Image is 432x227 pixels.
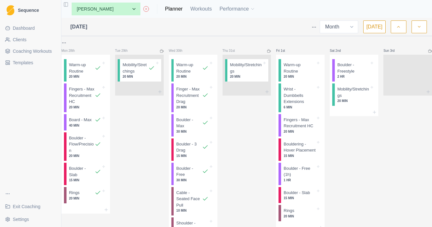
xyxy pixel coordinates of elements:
[13,48,52,54] span: Coaching Workouts
[176,86,202,105] p: Finger - Max Recruitment Drag
[176,129,208,134] p: 30 MIN
[279,163,322,185] div: Boulder - Free (1h)1 HR
[284,190,310,196] p: Boulder - Slab
[284,141,316,153] p: Bouldering - Hover Placement
[64,114,107,130] div: Board - Max40 MIN
[69,135,95,154] p: Boulder - Flow/Precision
[64,59,107,82] div: Warm-up Routine20 MIN
[176,190,202,208] p: Cable - Seated Face Pull
[279,83,322,112] div: Wrist - Dumbbells Extensions6 MIN
[279,205,322,221] div: Rings20 MIN
[176,74,208,79] p: 20 MIN
[13,36,27,43] span: Clients
[3,214,59,224] button: Settings
[69,62,95,74] p: Warm-up Routine
[69,153,101,158] p: 20 MIN
[171,114,215,137] div: Boulder - Max30 MIN
[337,74,369,79] p: 2 HR
[330,48,349,53] p: Sat 2nd
[3,3,59,18] a: LogoSequence
[69,105,101,110] p: 20 MIN
[284,214,316,219] p: 20 MIN
[284,86,316,105] p: Wrist - Dumbbells Extensions
[337,98,369,103] p: 20 MIN
[122,62,148,74] p: Mobility/Stretchings
[176,141,202,153] p: Boulder - 3 Drag
[176,165,202,178] p: Boulder - Free
[337,62,369,74] p: Boulder - Freestyle
[284,105,316,110] p: 6 MIN
[219,3,255,15] button: Performance
[176,208,208,213] p: 10 MIN
[69,196,101,201] p: 20 MIN
[13,59,33,66] span: Templates
[13,203,40,210] span: Exit Coaching
[176,178,208,183] p: 30 MIN
[69,165,95,178] p: Boulder - Slab
[230,74,262,79] p: 20 MIN
[171,187,215,216] div: Cable - Seated Face Pull10 MIN
[70,23,87,31] span: [DATE]
[284,196,316,200] p: 15 MIN
[69,74,101,79] p: 20 MIN
[284,62,316,74] p: Warm-up Routine
[284,117,316,129] p: Fingers - Max Recruitment HC
[176,117,202,129] p: Boulder - Max
[3,201,59,212] a: Exit Coaching
[337,86,369,98] p: Mobility/Stretchings
[69,117,92,123] p: Board - Max
[279,138,322,161] div: Bouldering - Hover Placement15 MIN
[64,132,107,161] div: Boulder - Flow/Precision20 MIN
[169,48,188,53] p: Wed 30th
[69,86,95,105] p: Fingers - Max Recruitment HC
[363,20,386,33] button: [DATE]
[69,178,101,183] p: 15 MIN
[279,187,322,203] div: Boulder - Slab15 MIN
[61,48,81,53] p: Mon 28th
[223,48,242,53] p: Thu 31st
[284,74,316,79] p: 20 MIN
[284,207,294,214] p: Rings
[171,138,215,161] div: Boulder - 3 Drag15 MIN
[171,59,215,82] div: Warm-up Routine20 MIN
[284,165,316,178] p: Boulder - Free (1h)
[279,114,322,137] div: Fingers - Max Recruitment HC20 MIN
[279,59,322,82] div: Warm-up Routine20 MIN
[171,163,215,185] div: Boulder - Free30 MIN
[13,25,35,31] span: Dashboard
[3,35,59,45] a: Clients
[276,48,295,53] p: Fri 1st
[225,59,269,82] div: Mobility/Stretchings20 MIN
[176,105,208,110] p: 20 MIN
[176,153,208,158] p: 15 MIN
[115,48,134,53] p: Tue 29th
[171,83,215,112] div: Finger - Max Recruitment Drag20 MIN
[383,48,403,53] p: Sun 3rd
[332,59,376,82] div: Boulder - Freestyle2 HR
[69,190,80,196] p: Rings
[69,123,101,128] p: 40 MIN
[190,5,212,13] a: Workouts
[6,5,14,16] img: Logo
[284,153,316,158] p: 15 MIN
[3,23,59,33] a: Dashboard
[230,62,262,74] p: Mobility/Stretchings
[122,74,154,79] p: 20 MIN
[176,62,202,74] p: Warm-up Routine
[284,178,316,183] p: 1 HR
[64,83,107,112] div: Fingers - Max Recruitment HC20 MIN
[165,5,183,13] a: Planner
[3,58,59,68] a: Templates
[332,83,376,106] div: Mobility/Stretchings20 MIN
[284,129,316,134] p: 20 MIN
[3,46,59,56] a: Coaching Workouts
[64,163,107,185] div: Boulder - Slab15 MIN
[118,59,161,82] div: Mobility/Stretchings20 MIN
[64,187,107,203] div: Rings20 MIN
[18,8,39,12] span: Sequence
